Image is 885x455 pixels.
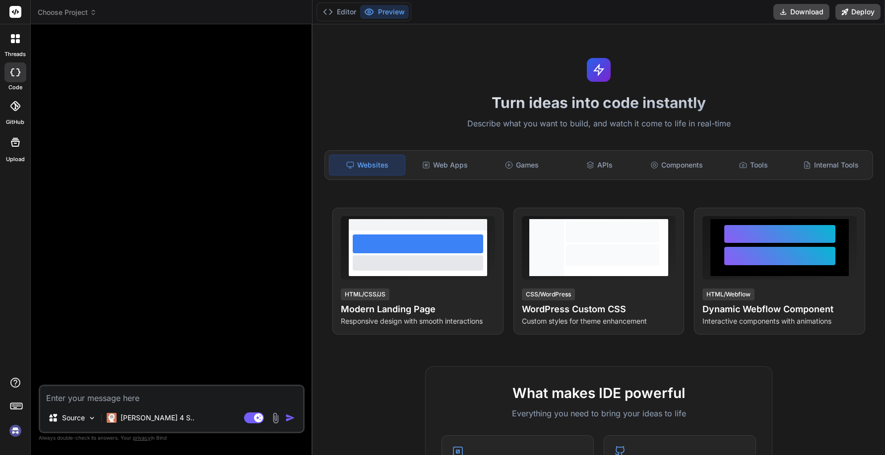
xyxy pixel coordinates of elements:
[319,5,360,19] button: Editor
[716,155,792,175] div: Tools
[702,288,755,300] div: HTML/Webflow
[702,302,857,316] h4: Dynamic Webflow Component
[6,155,25,164] label: Upload
[318,117,879,130] p: Describe what you want to build, and watch it come to life in real-time
[522,288,575,300] div: CSS/WordPress
[773,4,829,20] button: Download
[39,433,305,443] p: Always double-check its answers. Your in Bind
[341,316,495,326] p: Responsive design with smooth interactions
[485,155,560,175] div: Games
[522,302,676,316] h4: WordPress Custom CSS
[88,414,96,422] img: Pick Models
[442,407,756,419] p: Everything you need to bring your ideas to life
[835,4,881,20] button: Deploy
[639,155,714,175] div: Components
[107,413,117,423] img: Claude 4 Sonnet
[793,155,869,175] div: Internal Tools
[133,435,151,441] span: privacy
[270,412,281,424] img: attachment
[318,94,879,112] h1: Turn ideas into code instantly
[341,302,495,316] h4: Modern Landing Page
[522,316,676,326] p: Custom styles for theme enhancement
[562,155,637,175] div: APIs
[6,118,24,126] label: GitHub
[360,5,409,19] button: Preview
[407,155,483,175] div: Web Apps
[62,413,85,423] p: Source
[285,413,295,423] img: icon
[38,7,97,17] span: Choose Project
[442,383,756,403] h2: What makes IDE powerful
[7,422,24,439] img: signin
[4,50,26,58] label: threads
[8,83,22,92] label: code
[702,316,857,326] p: Interactive components with animations
[121,413,194,423] p: [PERSON_NAME] 4 S..
[329,155,405,175] div: Websites
[341,288,389,300] div: HTML/CSS/JS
